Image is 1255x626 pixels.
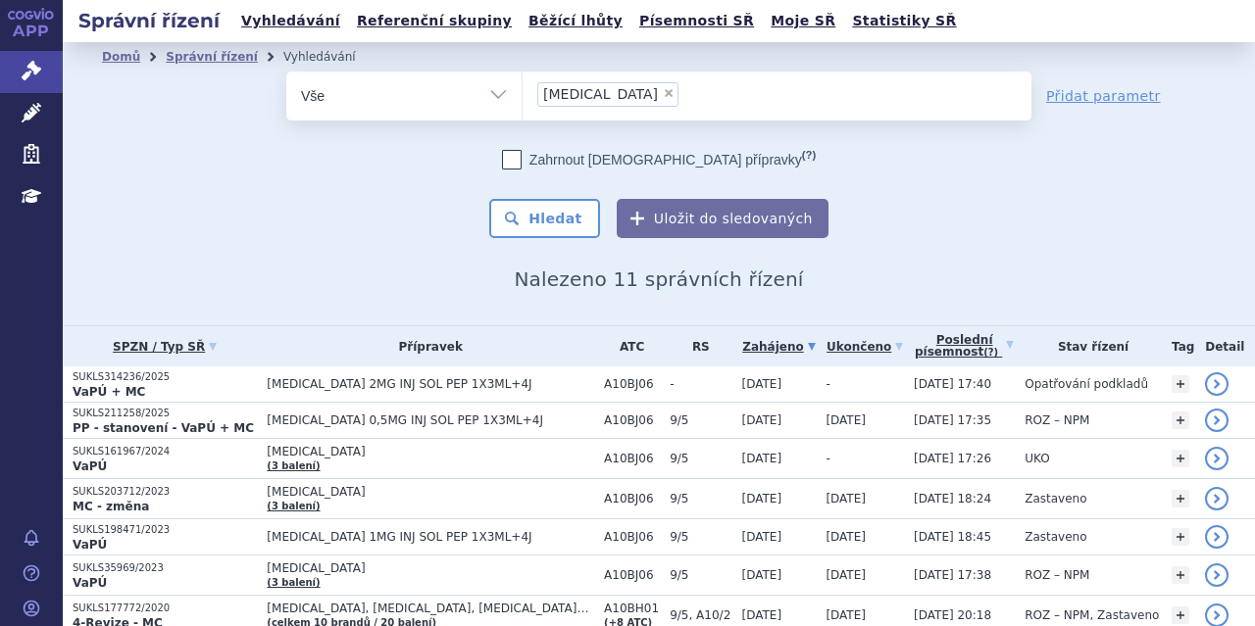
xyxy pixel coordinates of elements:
span: [DATE] [741,492,781,506]
span: [DATE] [741,377,781,391]
span: [MEDICAL_DATA] 1MG INJ SOL PEP 1X3ML+4J [267,530,594,544]
strong: MC - změna [73,500,149,513]
th: Přípravek [257,326,594,366]
span: [DATE] [826,413,866,427]
a: detail [1205,447,1229,470]
span: - [670,377,731,391]
span: 9/5 [670,452,731,465]
span: A10BJ06 [604,530,660,544]
button: Uložit do sledovaných [617,199,828,238]
a: Běžící lhůty [523,8,628,34]
span: [MEDICAL_DATA], [MEDICAL_DATA], [MEDICAL_DATA]… [267,602,594,615]
a: + [1172,411,1189,429]
li: Vyhledávání [283,42,381,72]
a: Domů [102,50,140,64]
strong: PP - stanovení - VaPÚ + MC [73,421,254,435]
a: detail [1205,525,1229,549]
a: detail [1205,487,1229,510]
a: Ukončeno [826,333,904,361]
span: A10BJ06 [604,568,660,582]
abbr: (?) [802,149,816,162]
span: [DATE] 17:26 [914,452,991,465]
strong: VaPÚ [73,459,107,473]
a: detail [1205,409,1229,432]
span: [DATE] 18:45 [914,530,991,544]
a: Správní řízení [166,50,258,64]
span: [DATE] [741,568,781,582]
strong: VaPÚ [73,538,107,552]
a: + [1172,490,1189,507]
span: [DATE] [826,608,866,622]
a: + [1172,566,1189,584]
span: [MEDICAL_DATA] 0,5MG INJ SOL PEP 1X3ML+4J [267,413,594,427]
a: (3 balení) [267,501,320,511]
span: [DATE] [826,492,866,506]
a: Referenční skupiny [351,8,518,34]
a: + [1172,375,1189,393]
span: [DATE] [826,568,866,582]
strong: VaPÚ [73,576,107,590]
span: [DATE] 20:18 [914,608,991,622]
strong: VaPÚ + MC [73,385,145,399]
span: 9/5 [670,530,731,544]
span: - [826,452,829,465]
abbr: (?) [983,347,998,359]
th: Stav řízení [1015,326,1162,366]
span: A10BJ06 [604,452,660,465]
span: A10BH01 [604,602,660,615]
a: + [1172,606,1189,624]
span: ROZ – NPM [1025,413,1089,427]
span: A10BJ06 [604,492,660,506]
a: (3 balení) [267,460,320,471]
th: RS [660,326,731,366]
th: ATC [594,326,660,366]
span: [DATE] [741,608,781,622]
a: Vyhledávání [235,8,346,34]
label: Zahrnout [DEMOGRAPHIC_DATA] přípravky [502,150,816,169]
p: SUKLS35969/2023 [73,561,257,575]
span: [MEDICAL_DATA] [267,445,594,458]
th: Tag [1162,326,1195,366]
span: [DATE] [826,530,866,544]
span: Opatřování podkladů [1025,377,1148,391]
span: [DATE] 18:24 [914,492,991,506]
p: SUKLS177772/2020 [73,602,257,615]
span: [DATE] [741,413,781,427]
span: Zastaveno [1025,492,1086,506]
span: [DATE] 17:38 [914,568,991,582]
span: 9/5 [670,568,731,582]
a: detail [1205,563,1229,587]
span: Zastaveno [1025,530,1086,544]
span: Nalezeno 11 správních řízení [514,267,803,291]
p: SUKLS314236/2025 [73,370,257,384]
p: SUKLS203712/2023 [73,485,257,499]
input: [MEDICAL_DATA] [684,81,695,106]
span: ROZ – NPM [1025,568,1089,582]
span: A10BJ06 [604,377,660,391]
span: [MEDICAL_DATA] 2MG INJ SOL PEP 1X3ML+4J [267,377,594,391]
h2: Správní řízení [63,7,235,34]
span: [MEDICAL_DATA] [267,561,594,575]
a: Poslednípísemnost(?) [914,326,1015,366]
a: Přidat parametr [1046,86,1161,106]
span: ROZ – NPM, Zastaveno [1025,608,1159,622]
span: [MEDICAL_DATA] [267,485,594,499]
span: A10BJ06 [604,413,660,427]
p: SUKLS161967/2024 [73,445,257,458]
p: SUKLS211258/2025 [73,407,257,420]
span: [DATE] 17:35 [914,413,991,427]
span: 9/5 [670,413,731,427]
span: [DATE] 17:40 [914,377,991,391]
span: [MEDICAL_DATA] [543,87,658,101]
span: [DATE] [741,452,781,465]
a: Zahájeno [741,333,816,361]
a: Písemnosti SŘ [633,8,760,34]
a: + [1172,528,1189,546]
a: Moje SŘ [765,8,841,34]
p: SUKLS198471/2023 [73,523,257,537]
button: Hledat [489,199,600,238]
a: + [1172,450,1189,467]
span: - [826,377,829,391]
a: (3 balení) [267,577,320,588]
span: × [663,87,675,99]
